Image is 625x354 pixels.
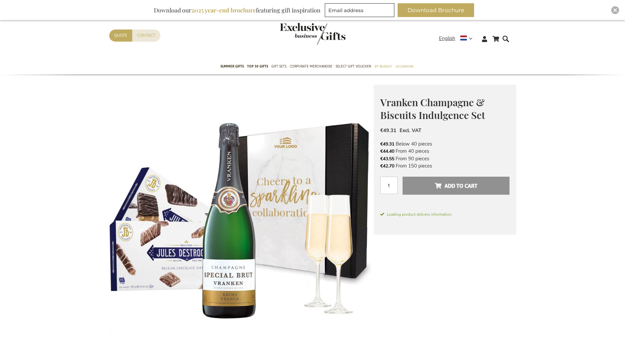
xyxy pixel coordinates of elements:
span: Summer Gifts [220,63,244,70]
li: Below 40 pieces [380,140,510,147]
a: Summer Gifts [220,59,244,75]
span: TOP 50 Gifts [247,63,268,70]
span: €44.40 [380,148,394,154]
a: Corporate Merchandise [290,59,332,75]
span: By Budget [374,63,392,70]
span: Corporate Merchandise [290,63,332,70]
div: Close [611,6,619,14]
a: store logo [280,23,313,45]
li: From 90 pieces [380,155,510,162]
li: From 40 pieces [380,147,510,155]
span: €49.31 [380,127,396,134]
a: Gift Sets [271,59,286,75]
a: Quote [109,29,132,42]
input: Email address [325,3,394,17]
img: Exclusive Business gifts logo [280,23,345,45]
span: €49.31 [380,141,394,147]
div: Download our featuring gift inspiration [151,3,323,17]
img: Close [613,8,617,12]
span: €43.55 [380,156,394,162]
span: Vranken Champagne & Biscuits Indulgence Set [380,96,485,122]
span: Excl. VAT [400,127,421,134]
a: Contact [132,29,160,42]
li: From 150 pieces [380,162,510,169]
span: Loading product delivery information. [380,211,510,217]
b: 2025 year-end brochure [191,6,256,14]
span: €42.70 [380,163,394,169]
input: Qty [380,177,398,194]
span: English [439,35,455,42]
form: marketing offers and promotions [325,3,396,19]
a: By Budget [374,59,392,75]
span: Select Gift Voucher [336,63,371,70]
img: Vranken Champagne & Chocolate Indulgence Set [109,85,374,349]
span: Gift Sets [271,63,286,70]
a: TOP 50 Gifts [247,59,268,75]
span: Occasions [395,63,413,70]
a: Occasions [395,59,413,75]
a: Select Gift Voucher [336,59,371,75]
button: Download Brochure [398,3,474,17]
